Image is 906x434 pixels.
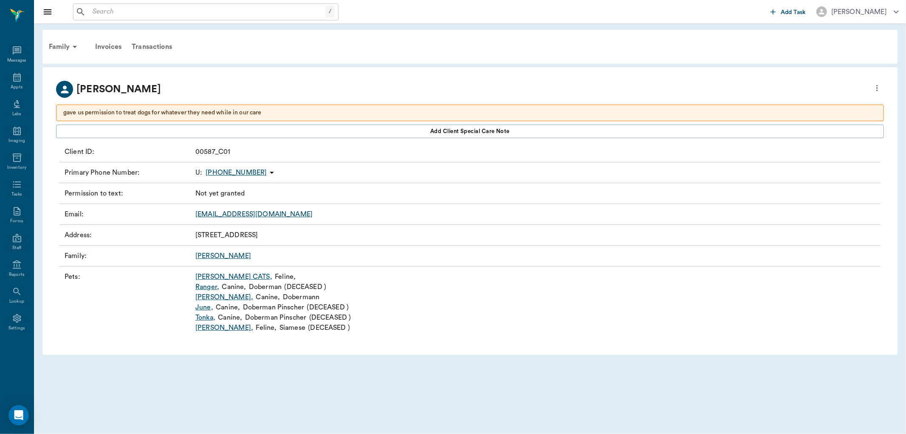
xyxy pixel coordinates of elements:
div: Forms [10,218,23,224]
a: [PERSON_NAME], [195,292,253,302]
div: Labs [12,111,21,117]
p: Siamese [279,323,305,333]
span: Add client Special Care Note [430,127,510,136]
a: Ranger, [195,282,219,292]
p: 00587_C01 [195,147,230,157]
a: [PERSON_NAME], [195,323,253,333]
p: Doberman Pinscher [243,302,305,312]
p: Feline , [275,272,296,282]
a: [PERSON_NAME] CATS, [195,272,272,282]
a: June, [195,302,213,312]
p: Permission to text : [65,188,192,199]
p: ( DECEASED ) [308,323,350,333]
p: Canine , [222,282,246,292]
p: Dobermann [283,292,319,302]
p: ( DECEASED ) [285,282,327,292]
p: Primary Phone Number : [65,167,192,178]
div: Settings [8,325,25,332]
div: Messages [7,57,27,64]
div: Appts [11,84,23,91]
div: / [325,6,335,17]
div: Lookup [9,298,24,305]
a: Invoices [90,37,127,57]
a: [EMAIL_ADDRESS][DOMAIN_NAME] [195,211,313,218]
div: Inventory [7,165,26,171]
div: Staff [12,245,21,251]
p: Feline , [256,323,277,333]
a: Transactions [127,37,177,57]
div: Reports [9,272,25,278]
p: Not yet granted [195,188,245,199]
a: Tonka, [195,312,215,323]
p: Canine , [218,312,242,323]
button: Close drawer [39,3,56,20]
div: Family [44,37,85,57]
button: [PERSON_NAME] [810,4,906,20]
p: Family : [65,251,192,261]
div: Open Intercom Messenger [8,405,29,425]
p: Canine , [216,302,240,312]
p: ( DECEASED ) [309,312,351,323]
p: Canine , [256,292,280,302]
p: [PERSON_NAME] [76,82,161,97]
p: Email : [65,209,192,219]
p: gave us permission to treat dogs for whatever they need while in our care [63,108,877,117]
div: [PERSON_NAME] [831,7,887,17]
input: Search [89,6,325,18]
button: more [870,81,884,95]
a: [PERSON_NAME] [195,252,251,259]
button: Add Task [767,4,810,20]
p: [PHONE_NUMBER] [206,167,267,178]
p: Pets : [65,272,192,333]
span: U : [195,167,202,178]
p: [STREET_ADDRESS] [195,230,258,240]
p: Client ID : [65,147,192,157]
p: Address : [65,230,192,240]
p: Doberman Pinscher [245,312,307,323]
p: ( DECEASED ) [307,302,349,312]
div: Tasks [11,191,22,198]
div: Imaging [8,138,25,144]
p: Doberman [249,282,282,292]
button: Add client Special Care Note [56,125,884,138]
